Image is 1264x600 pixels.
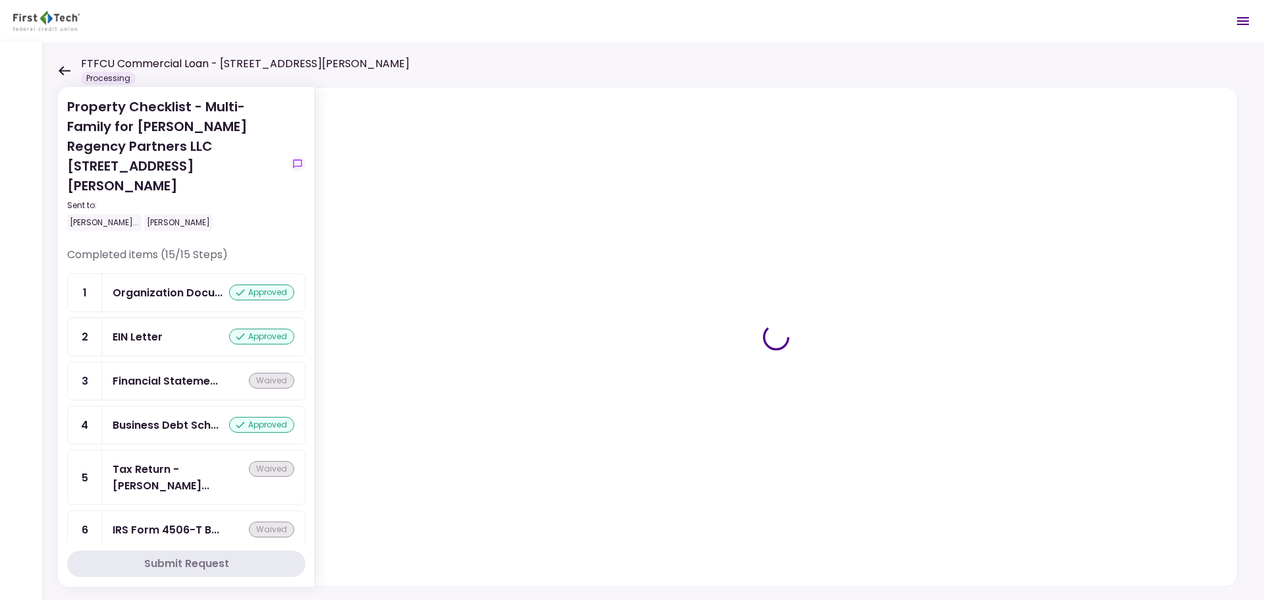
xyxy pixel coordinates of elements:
div: waived [249,461,294,477]
div: EIN Letter [113,329,163,345]
div: approved [229,417,294,433]
div: 4 [68,406,102,444]
div: Organization Documents for Borrowing Entity [113,285,223,301]
a: 4Business Debt Scheduleapproved [67,406,305,445]
div: Property Checklist - Multi-Family for [PERSON_NAME] Regency Partners LLC [STREET_ADDRESS][PERSON_... [67,97,284,231]
div: 2 [68,318,102,356]
div: 1 [68,274,102,312]
a: 3Financial Statement - Borrowerwaived [67,362,305,400]
div: approved [229,329,294,344]
div: Sent to: [67,200,284,211]
div: [PERSON_NAME] [144,214,213,231]
div: Completed items (15/15 Steps) [67,247,305,273]
a: 5Tax Return - Borrowerwaived [67,450,305,505]
div: Processing [81,72,136,85]
div: Tax Return - Borrower [113,461,249,494]
div: [PERSON_NAME]... [67,214,142,231]
div: 3 [68,362,102,400]
div: 6 [68,511,102,549]
a: 6IRS Form 4506-T Borrowerwaived [67,510,305,549]
a: 1Organization Documents for Borrowing Entityapproved [67,273,305,312]
div: Financial Statement - Borrower [113,373,218,389]
div: Submit Request [144,556,229,572]
div: IRS Form 4506-T Borrower [113,522,219,538]
div: approved [229,285,294,300]
button: show-messages [290,156,305,172]
button: Submit Request [67,551,305,577]
a: 2EIN Letterapproved [67,317,305,356]
div: waived [249,373,294,389]
img: Partner icon [13,11,80,31]
button: Open menu [1227,5,1259,37]
div: 5 [68,450,102,505]
h1: FTFCU Commercial Loan - [STREET_ADDRESS][PERSON_NAME] [81,56,409,72]
div: Business Debt Schedule [113,417,219,433]
div: waived [249,522,294,537]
